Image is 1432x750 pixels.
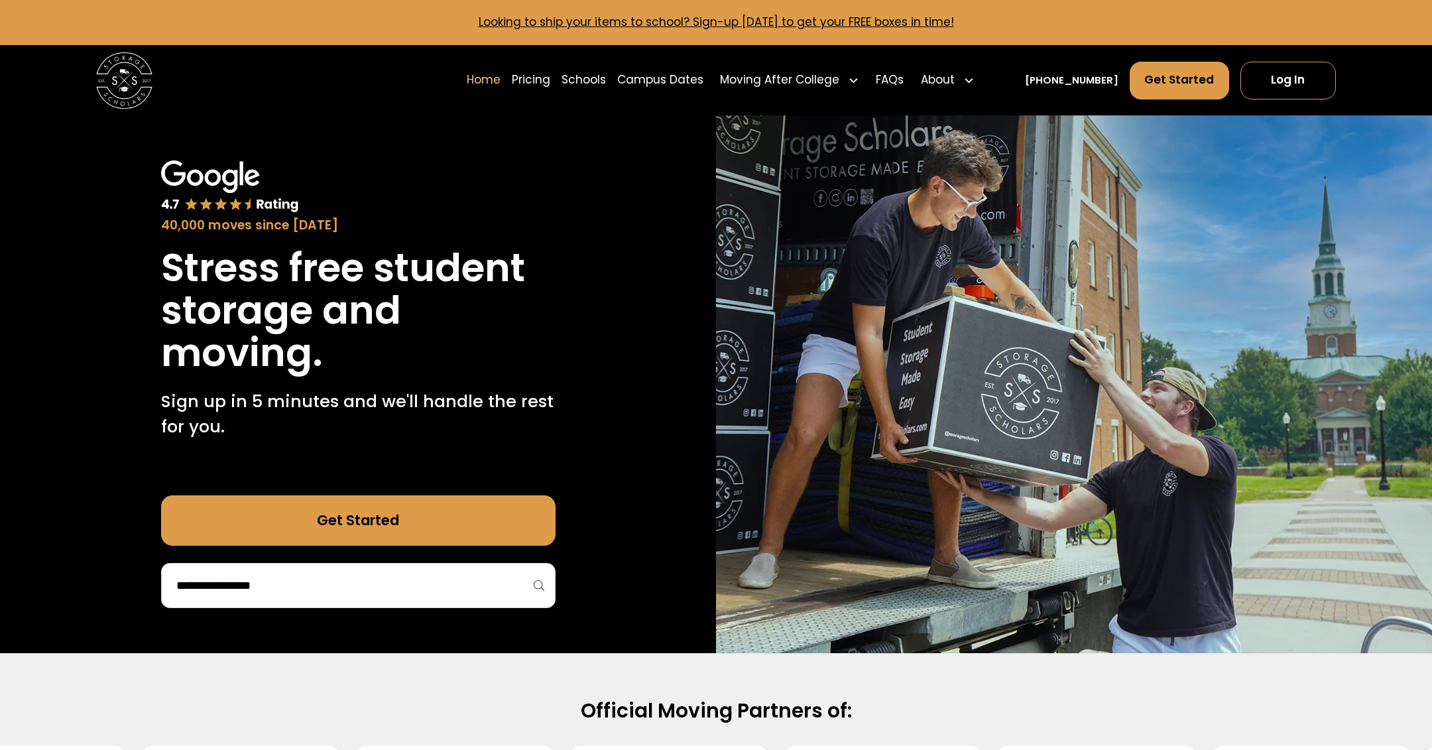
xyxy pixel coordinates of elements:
a: Home [467,60,501,100]
a: [PHONE_NUMBER] [1025,73,1118,88]
img: Google 4.7 star rating [161,160,299,214]
div: Moving After College [715,60,865,100]
a: Looking to ship your items to school? Sign-up [DATE] to get your FREE boxes in time! [479,14,954,30]
h2: Official Moving Partners of: [265,698,1167,724]
a: home [96,52,152,109]
a: Campus Dates [617,60,703,100]
img: Storage Scholars main logo [96,52,152,109]
a: FAQs [876,60,904,100]
div: Moving After College [720,72,839,89]
a: Get Started [1130,62,1229,99]
a: Pricing [512,60,550,100]
h1: Stress free student storage and moving. [161,247,556,375]
div: About [921,72,955,89]
a: Log In [1240,62,1337,99]
p: Sign up in 5 minutes and we'll handle the rest for you. [161,389,556,440]
a: Get Started [161,495,556,546]
img: Storage Scholars makes moving and storage easy. [716,115,1432,653]
a: Schools [562,60,606,100]
div: 40,000 moves since [DATE] [161,216,556,235]
div: About [915,60,980,100]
